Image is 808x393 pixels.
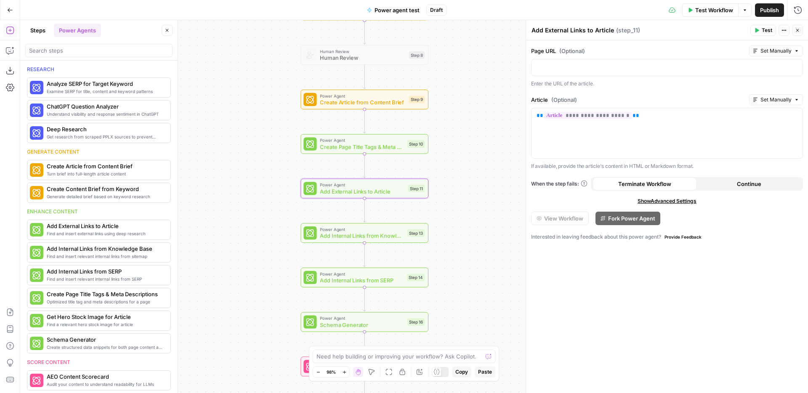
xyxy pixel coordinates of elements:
p: Enter the URL of the article. [531,80,803,88]
span: (Optional) [559,47,585,55]
button: Set Manually [749,94,803,105]
span: Test Workflow [695,6,733,14]
span: Deep Research [47,125,164,133]
span: Find and insert relevant internal links from sitemap [47,253,164,260]
div: Power AgentAdd Internal Links from Knowledge BaseStep 13 [300,223,428,243]
span: Power Agent [320,226,404,233]
span: Fork Power Agent [608,214,655,223]
span: Get research from scraped PPLX sources to prevent source [MEDICAL_DATA] [47,133,164,140]
div: Step 14 [407,274,425,281]
span: Power Agent [320,137,404,144]
span: ( step_11 ) [616,26,640,35]
p: If available, provide the article's content in HTML or Markdown format. [531,162,803,170]
div: Interested in leaving feedback about this power agent? [531,232,803,242]
label: Article [531,96,746,104]
span: Draft [430,6,443,14]
span: Paste [478,368,492,376]
g: Edge from step_8 to step_9 [363,65,366,89]
span: Publish [760,6,779,14]
div: Research [27,66,171,73]
input: Search steps [29,46,169,55]
g: Edge from step_16 to step_15 [363,332,366,356]
div: Power AgentAdd Internal Links from SERPStep 14 [300,268,428,287]
g: Edge from step_14 to step_16 [363,287,366,311]
span: Add Internal Links from SERP [320,276,404,285]
div: Step 10 [407,140,425,148]
span: Test [762,27,772,34]
span: Understand visibility and response sentiment in ChatGPT [47,111,164,117]
div: Step 8 [409,51,425,59]
a: When the step fails: [531,180,587,188]
span: Add External Links to Article [320,187,405,196]
span: Power Agent [320,271,404,277]
span: Continue [737,180,761,188]
span: Find a relevant hero stock image for article [47,321,164,328]
button: Test [750,25,776,36]
span: Power Agent [320,181,405,188]
span: 98% [327,369,336,375]
button: Power Agents [54,24,101,37]
button: Paste [475,366,495,377]
span: Create Article from Content Brief [320,98,406,106]
span: ChatGPT Question Analyzer [47,102,164,111]
div: Power AgentCreate Page Title Tags & Meta DescriptionsStep 10 [300,134,428,154]
span: Create structured data snippets for both page content and images [47,344,164,351]
button: Steps [25,24,50,37]
span: Schema Generator [320,321,404,329]
span: Human Review [320,54,406,62]
button: Fork Power Agent [595,212,660,225]
button: Power agent test [362,3,425,17]
span: Provide Feedback [664,234,702,240]
span: Terminate Workflow [618,180,671,188]
g: Edge from step_9 to step_10 [363,109,366,133]
span: Analyze SERP for Target Keyword [47,80,164,88]
div: Power AgentAEO Content ScorecardStep 15 [300,356,428,376]
span: Create Content Brief from Keyword [47,185,164,193]
div: Generate content [27,148,171,156]
span: Power Agent [320,315,404,322]
textarea: Add External Links to Article [532,26,614,35]
div: Power AgentAdd External Links to ArticleStep 11 [300,178,428,198]
button: Continue [697,177,801,191]
span: (Optional) [551,96,577,104]
div: Step 16 [407,318,425,326]
span: Find and insert external links using deep research [47,230,164,237]
span: Get Hero Stock Image for Article [47,313,164,321]
span: Show Advanced Settings [638,197,696,205]
button: View Workflow [531,212,589,225]
div: Score content [27,358,171,366]
g: Edge from step_10 to step_11 [363,154,366,178]
span: Optimized title tag and meta descriptions for a page [47,298,164,305]
span: Copy [455,368,468,376]
g: Edge from step_11 to step_13 [363,198,366,222]
div: Human ReviewHuman ReviewStep 8 [300,45,428,65]
span: Find and insert relevant internal links from SERP [47,276,164,282]
span: Power agent test [375,6,420,14]
span: Power Agent [320,93,406,99]
div: Power AgentCreate Article from Content BriefStep 9 [300,90,428,109]
span: Add Internal Links from SERP [47,267,164,276]
div: Step 9 [409,96,425,104]
div: Step 11 [408,185,425,192]
span: Turn brief into full-length article content [47,170,164,177]
div: Step 13 [407,229,425,237]
span: AEO Content Scorecard [47,372,164,381]
button: Publish [755,3,784,17]
g: Edge from step_13 to step_14 [363,243,366,267]
span: View Workflow [544,214,583,223]
span: Generate detailed brief based on keyword research [47,193,164,200]
span: Set Manually [760,96,792,104]
span: Audit your content to understand readability for LLMs [47,381,164,388]
span: Create Page Title Tags & Meta Descriptions [320,143,404,151]
button: Provide Feedback [661,232,705,242]
span: Create Page Title Tags & Meta Descriptions [47,290,164,298]
span: Create Article from Content Brief [47,162,164,170]
span: Examine SERP for title, content and keyword patterns [47,88,164,95]
g: Edge from step_7 to step_8 [363,20,366,44]
button: Test Workflow [682,3,738,17]
span: Add Internal Links from Knowledge Base [320,232,404,240]
span: Human Review [320,48,406,55]
span: Add Internal Links from Knowledge Base [47,244,164,253]
div: Enhance content [27,208,171,215]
